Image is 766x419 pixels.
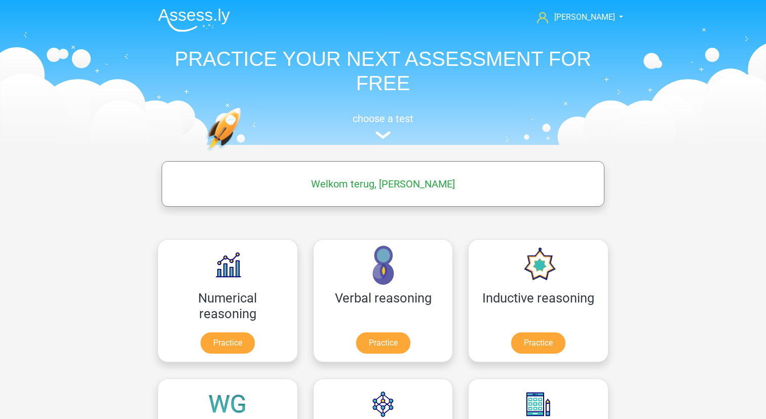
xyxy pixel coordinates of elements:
a: [PERSON_NAME] [533,11,616,23]
span: [PERSON_NAME] [554,12,615,22]
h5: choose a test [150,112,616,125]
h5: Welkom terug, [PERSON_NAME] [167,178,599,190]
img: assessment [375,131,391,139]
a: choose a test [150,112,616,139]
a: Practice [511,332,565,354]
a: Practice [356,332,410,354]
h1: PRACTICE YOUR NEXT ASSESSMENT FOR FREE [150,47,616,95]
a: Practice [201,332,255,354]
img: practice [206,107,280,199]
img: Assessly [158,8,230,32]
